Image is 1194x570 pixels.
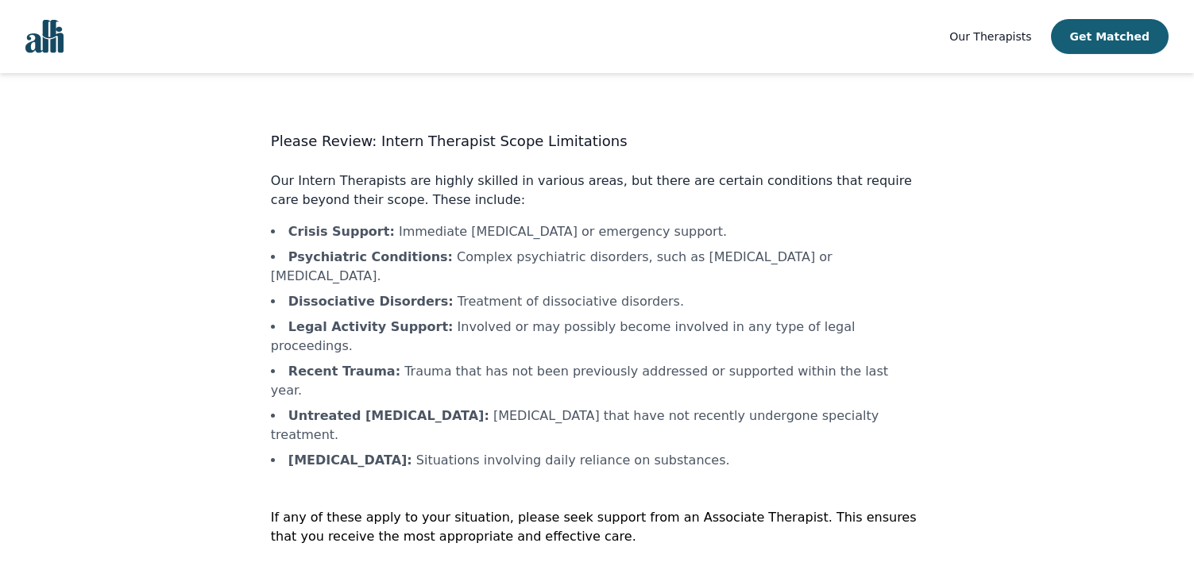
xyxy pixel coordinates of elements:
[288,294,454,309] b: Dissociative Disorders :
[271,508,923,546] p: If any of these apply to your situation, please seek support from an Associate Therapist. This en...
[271,318,923,356] li: Involved or may possibly become involved in any type of legal proceedings.
[288,408,489,423] b: Untreated [MEDICAL_DATA] :
[271,222,923,241] li: Immediate [MEDICAL_DATA] or emergency support.
[288,453,412,468] b: [MEDICAL_DATA] :
[949,27,1031,46] a: Our Therapists
[271,130,923,152] h3: Please Review: Intern Therapist Scope Limitations
[1051,19,1169,54] button: Get Matched
[288,319,454,334] b: Legal Activity Support :
[271,406,923,445] li: [MEDICAL_DATA] that have not recently undergone specialty treatment.
[271,362,923,400] li: Trauma that has not been previously addressed or supported within the last year.
[288,224,395,239] b: Crisis Support :
[271,292,923,311] li: Treatment of dissociative disorders.
[25,20,64,53] img: alli logo
[949,30,1031,43] span: Our Therapists
[288,249,453,264] b: Psychiatric Conditions :
[271,248,923,286] li: Complex psychiatric disorders, such as [MEDICAL_DATA] or [MEDICAL_DATA].
[288,364,400,379] b: Recent Trauma :
[271,451,923,470] li: Situations involving daily reliance on substances.
[271,171,923,210] p: Our Intern Therapists are highly skilled in various areas, but there are certain conditions that ...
